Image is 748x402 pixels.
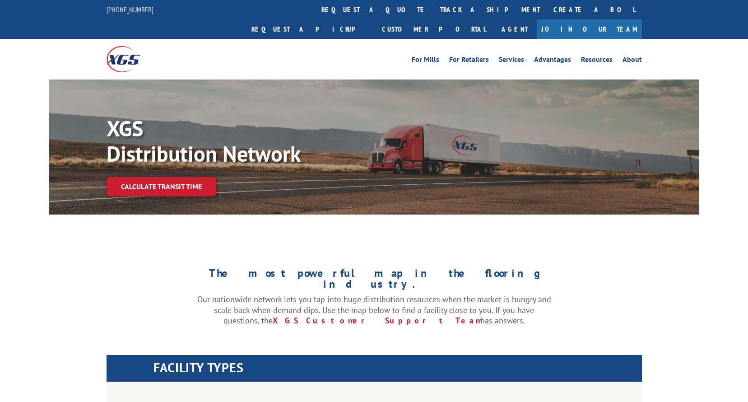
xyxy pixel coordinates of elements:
a: XGS Customer Support Team [273,315,480,326]
a: Resources [581,56,613,66]
a: Calculate transit time [107,177,216,196]
p: XGS Distribution Network [107,116,377,166]
a: Advantages [534,56,571,66]
a: Request a pickup [245,19,375,39]
a: Customer Portal [375,19,492,39]
h1: FACILITY TYPES [153,361,642,379]
a: For Retailers [449,56,489,66]
h1: The most powerful map in the flooring industry. [197,268,551,294]
a: Agent [492,19,537,39]
a: For Mills [412,56,439,66]
a: [PHONE_NUMBER] [107,5,153,14]
p: Our nationwide network lets you tap into huge distribution resources when the market is hungry an... [197,294,551,326]
a: Services [499,56,524,66]
a: Join Our Team [537,19,642,39]
a: About [623,56,642,66]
